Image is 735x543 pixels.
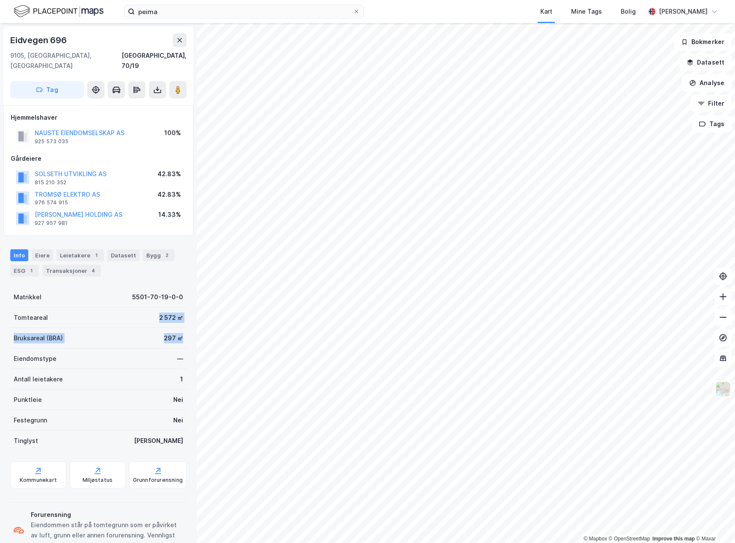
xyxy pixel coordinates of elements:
[157,189,181,200] div: 42.83%
[659,6,708,17] div: [PERSON_NAME]
[35,199,68,206] div: 976 574 915
[35,179,66,186] div: 815 210 352
[158,210,181,220] div: 14.33%
[11,153,186,164] div: Gårdeiere
[164,128,181,138] div: 100%
[10,50,122,71] div: 9105, [GEOGRAPHIC_DATA], [GEOGRAPHIC_DATA]
[14,4,104,19] img: logo.f888ab2527a4732fd821a326f86c7f29.svg
[692,502,735,543] div: Kontrollprogram for chat
[133,477,183,484] div: Grunnforurensning
[14,354,56,364] div: Eiendomstype
[42,265,101,277] div: Transaksjoner
[692,115,732,133] button: Tags
[35,138,68,145] div: 925 573 035
[177,354,183,364] div: —
[14,374,63,384] div: Antall leietakere
[56,249,104,261] div: Leietakere
[10,81,84,98] button: Tag
[14,313,48,323] div: Tomteareal
[10,265,39,277] div: ESG
[14,436,38,446] div: Tinglyst
[180,374,183,384] div: 1
[584,536,607,542] a: Mapbox
[32,249,53,261] div: Eiere
[691,95,732,112] button: Filter
[20,477,57,484] div: Kommunekart
[83,477,113,484] div: Miljøstatus
[159,313,183,323] div: 2 572 ㎡
[11,112,186,123] div: Hjemmelshaver
[89,266,98,275] div: 4
[14,292,41,302] div: Matrikkel
[35,220,68,227] div: 927 957 981
[652,536,695,542] a: Improve this map
[163,251,171,260] div: 2
[10,249,28,261] div: Info
[715,381,731,397] img: Z
[122,50,187,71] div: [GEOGRAPHIC_DATA], 70/19
[135,5,353,18] input: Søk på adresse, matrikkel, gårdeiere, leietakere eller personer
[92,251,101,260] div: 1
[132,292,183,302] div: 5501-70-19-0-0
[157,169,181,179] div: 42.83%
[134,436,183,446] div: [PERSON_NAME]
[571,6,602,17] div: Mine Tags
[692,502,735,543] iframe: Chat Widget
[540,6,552,17] div: Kart
[10,33,68,47] div: Eidvegen 696
[679,54,732,71] button: Datasett
[682,74,732,91] button: Analyse
[107,249,139,261] div: Datasett
[173,415,183,425] div: Nei
[14,333,63,343] div: Bruksareal (BRA)
[621,6,636,17] div: Bolig
[27,266,36,275] div: 1
[143,249,175,261] div: Bygg
[14,415,47,425] div: Festegrunn
[31,510,183,520] div: Forurensning
[173,395,183,405] div: Nei
[674,33,732,50] button: Bokmerker
[164,333,183,343] div: 297 ㎡
[609,536,650,542] a: OpenStreetMap
[14,395,42,405] div: Punktleie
